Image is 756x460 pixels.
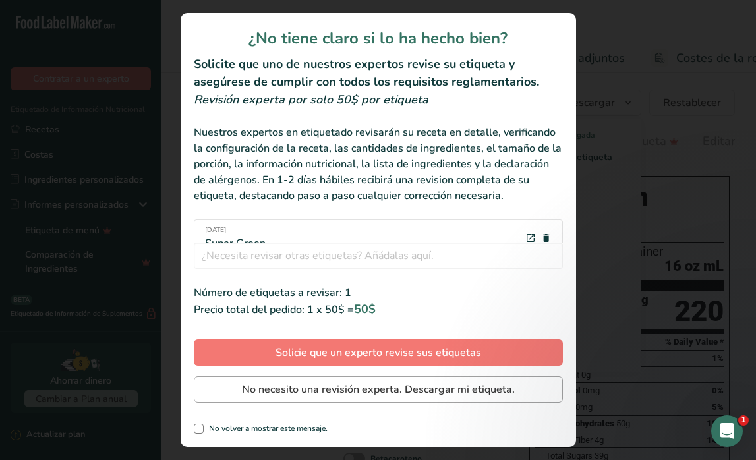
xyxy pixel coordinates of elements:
span: No volver a mostrar este mensaje. [204,424,328,434]
div: Número de etiquetas a revisar: 1 [194,285,563,301]
span: 50$ [354,301,376,317]
div: Nuestros expertos en etiquetado revisarán su receta en detalle, verificando la configuración de l... [194,125,563,204]
span: 1 [738,415,749,426]
span: Solicie que un experto revise sus etiquetas [276,345,481,360]
iframe: Intercom live chat [711,415,743,447]
h1: ¿No tiene claro si lo ha hecho bien? [194,26,563,50]
span: [DATE] [205,225,266,235]
div: Revisión experta por solo 50$ por etiqueta [194,91,563,109]
button: Solicie que un experto revise sus etiquetas [194,339,563,366]
div: Super Green [205,225,266,251]
button: No necesito una revisión experta. Descargar mi etiqueta. [194,376,563,403]
span: No necesito una revisión experta. Descargar mi etiqueta. [242,382,515,397]
input: ¿Necesita revisar otras etiquetas? Añádalas aquí. [194,243,563,269]
h2: Solicite que uno de nuestros expertos revise su etiqueta y asegúrese de cumplir con todos los req... [194,55,563,91]
div: Precio total del pedido: 1 x 50$ = [194,301,563,318]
